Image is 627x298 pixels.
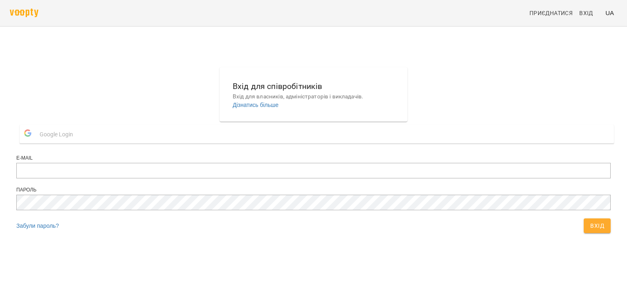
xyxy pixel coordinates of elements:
button: Вхід для співробітниківВхід для власників, адміністраторів і викладачів.Дізнатись більше [226,73,401,116]
span: Вхід [590,221,604,231]
span: Google Login [40,126,77,142]
div: E-mail [16,155,611,162]
a: Вхід [576,6,602,20]
button: Вхід [584,218,611,233]
a: Дізнатись більше [233,102,278,108]
button: Google Login [20,125,614,143]
button: UA [602,5,617,20]
img: voopty.png [10,9,38,17]
h6: Вхід для співробітників [233,80,394,93]
a: Приєднатися [526,6,576,20]
span: Вхід [579,8,593,18]
a: Забули пароль? [16,222,59,229]
div: Пароль [16,187,611,193]
span: Приєднатися [529,8,573,18]
span: UA [605,9,614,17]
p: Вхід для власників, адміністраторів і викладачів. [233,93,394,101]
